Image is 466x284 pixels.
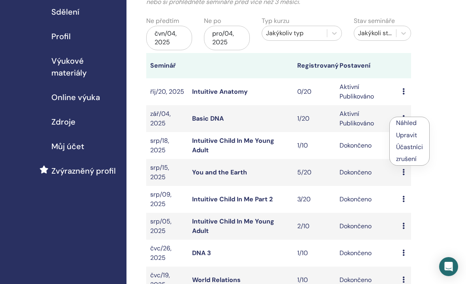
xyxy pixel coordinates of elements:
td: Dokončeno [336,159,399,186]
label: Ne po [204,16,221,26]
td: srp/18, 2025 [146,132,188,159]
span: Výukové materiály [51,55,120,79]
td: říj/20, 2025 [146,78,188,105]
a: Účastníci [396,143,423,151]
span: Online výuka [51,91,100,103]
a: DNA 3 [192,249,211,257]
td: Dokončeno [336,132,399,159]
th: Seminář [146,53,188,78]
td: Dokončeno [336,213,399,240]
td: Aktivní Publikováno [336,78,399,105]
td: 1/10 [293,240,335,267]
a: Náhled [396,119,417,127]
td: srp/05, 2025 [146,213,188,240]
span: Profil [51,30,71,42]
td: zář/04, 2025 [146,105,188,132]
td: Dokončeno [336,240,399,267]
a: Basic DNA [192,114,224,123]
a: Intuitive Child In Me Young Adult [192,217,274,235]
a: Upravit [396,131,417,139]
span: Sdělení [51,6,79,18]
span: Zdroje [51,116,75,128]
span: Zvýrazněný profil [51,165,116,177]
th: Postavení [336,53,399,78]
a: You and the Earth [192,168,247,176]
th: Registrovaný [293,53,335,78]
td: 5/20 [293,159,335,186]
td: 1/10 [293,132,335,159]
div: Open Intercom Messenger [439,257,458,276]
td: 0/20 [293,78,335,105]
span: Můj účet [51,140,84,152]
label: Ne předtím [146,16,179,26]
div: Jakýkoliv typ [266,28,323,38]
a: World Relations [192,276,241,284]
div: pro/04, 2025 [204,26,250,50]
td: Dokončeno [336,186,399,213]
label: Typ kurzu [262,16,289,26]
label: Stav semináře [354,16,395,26]
td: srp/09, 2025 [146,186,188,213]
td: čvc/26, 2025 [146,240,188,267]
a: Intuitive Child In Me Young Adult [192,136,274,154]
td: 1/20 [293,105,335,132]
div: Jakýkoli stav [358,28,392,38]
td: Aktivní Publikováno [336,105,399,132]
td: 3/20 [293,186,335,213]
a: Intuitive Child In Me Part 2 [192,195,273,203]
div: čvn/04, 2025 [146,26,192,50]
p: zrušení [396,154,423,164]
a: Intuitive Anatomy [192,87,248,96]
td: srp/15, 2025 [146,159,188,186]
td: 2/10 [293,213,335,240]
